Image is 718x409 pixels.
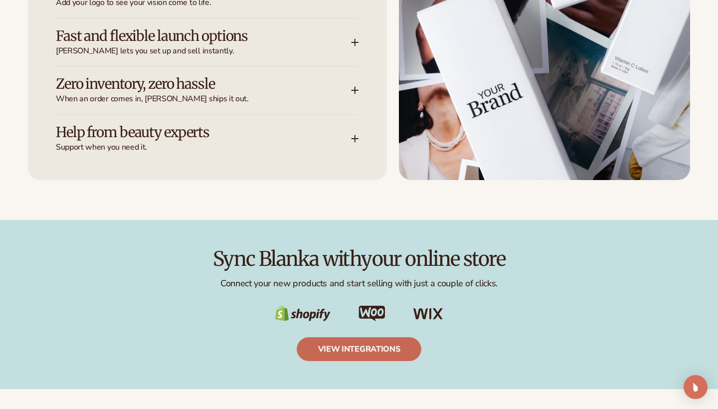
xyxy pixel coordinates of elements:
span: When an order comes in, [PERSON_NAME] ships it out. [56,94,351,104]
h3: Help from beauty experts [56,125,321,140]
div: Open Intercom Messenger [684,375,708,399]
p: Connect your new products and start selling with just a couple of clicks. [28,278,690,289]
a: view integrations [297,337,422,361]
img: Shopify Image 22 [413,308,443,320]
img: Shopify Image 20 [275,306,331,322]
h2: Sync Blanka with your online store [28,248,690,270]
h3: Zero inventory, zero hassle [56,76,321,92]
span: Support when you need it. [56,142,351,153]
span: [PERSON_NAME] lets you set up and sell instantly. [56,46,351,56]
img: Shopify Image 21 [359,306,385,321]
h3: Fast and flexible launch options [56,28,321,44]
